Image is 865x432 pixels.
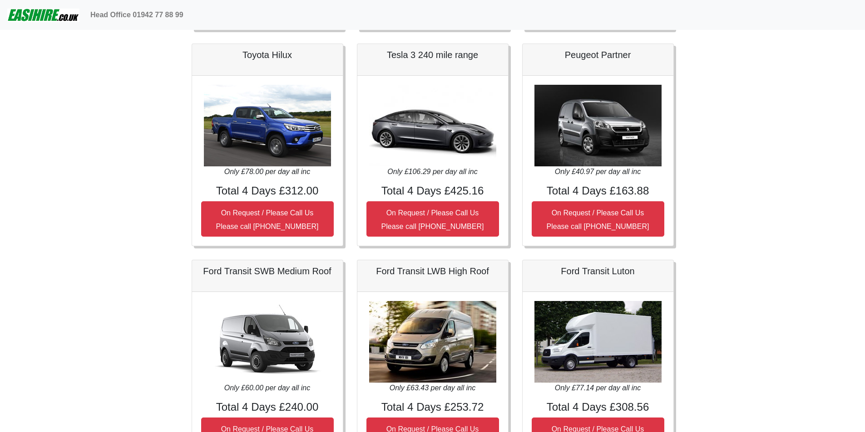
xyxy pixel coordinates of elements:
button: On Request / Please Call UsPlease call [PHONE_NUMBER] [201,201,334,237]
i: Only £40.97 per day all inc [555,168,641,175]
i: Only £77.14 per day all inc [555,384,641,392]
h4: Total 4 Days £240.00 [201,401,334,414]
b: Head Office 01942 77 88 99 [90,11,183,19]
h4: Total 4 Days £308.56 [532,401,664,414]
img: Tesla 3 240 mile range [369,85,496,166]
h5: Peugeot Partner [532,49,664,60]
small: On Request / Please Call Us Please call [PHONE_NUMBER] [547,209,649,230]
h4: Total 4 Days £312.00 [201,184,334,198]
img: easihire_logo_small.png [7,6,79,24]
img: Ford Transit Luton [534,301,662,383]
img: Ford Transit LWB High Roof [369,301,496,383]
small: On Request / Please Call Us Please call [PHONE_NUMBER] [381,209,484,230]
h4: Total 4 Days £253.72 [366,401,499,414]
img: Peugeot Partner [534,85,662,166]
h5: Ford Transit LWB High Roof [366,266,499,277]
img: Toyota Hilux [204,85,331,166]
button: On Request / Please Call UsPlease call [PHONE_NUMBER] [532,201,664,237]
h5: Toyota Hilux [201,49,334,60]
i: Only £63.43 per day all inc [390,384,475,392]
i: Only £78.00 per day all inc [224,168,310,175]
h4: Total 4 Days £425.16 [366,184,499,198]
small: On Request / Please Call Us Please call [PHONE_NUMBER] [216,209,319,230]
a: Head Office 01942 77 88 99 [87,6,187,24]
img: Ford Transit SWB Medium Roof [204,301,331,383]
i: Only £60.00 per day all inc [224,384,310,392]
i: Only £106.29 per day all inc [387,168,477,175]
h4: Total 4 Days £163.88 [532,184,664,198]
h5: Tesla 3 240 mile range [366,49,499,60]
h5: Ford Transit SWB Medium Roof [201,266,334,277]
button: On Request / Please Call UsPlease call [PHONE_NUMBER] [366,201,499,237]
h5: Ford Transit Luton [532,266,664,277]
